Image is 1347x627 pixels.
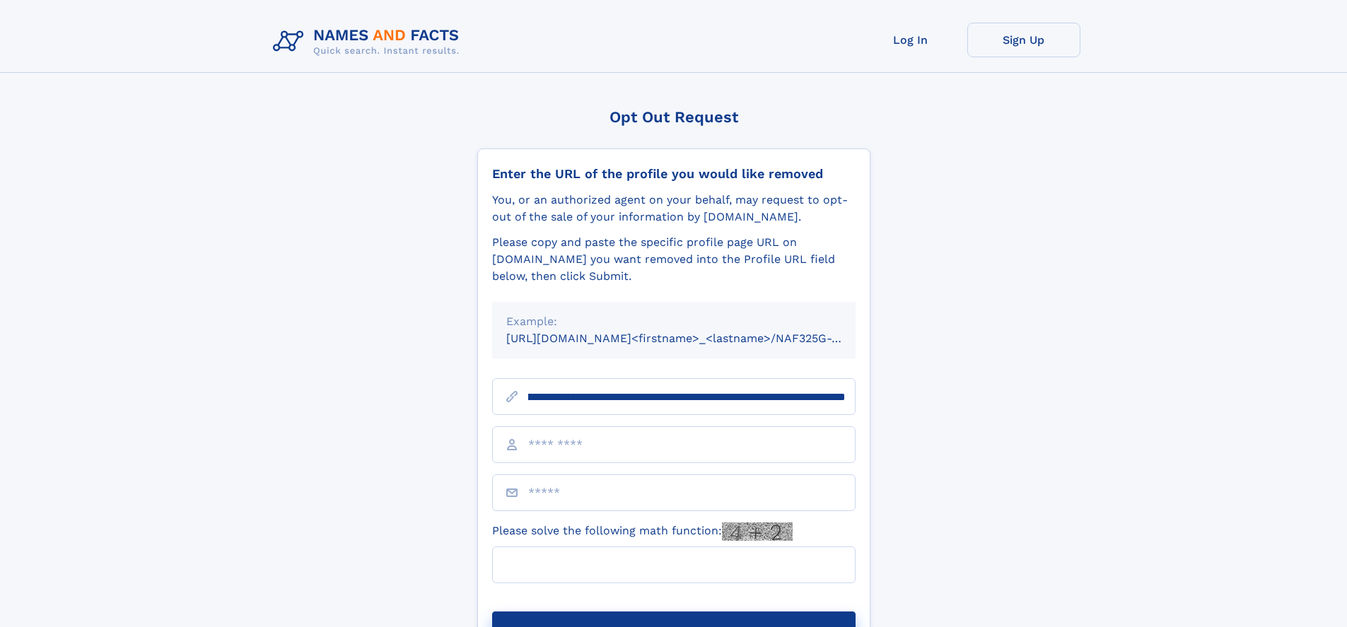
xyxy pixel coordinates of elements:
[477,108,870,126] div: Opt Out Request
[506,332,882,345] small: [URL][DOMAIN_NAME]<firstname>_<lastname>/NAF325G-xxxxxxxx
[492,234,856,285] div: Please copy and paste the specific profile page URL on [DOMAIN_NAME] you want removed into the Pr...
[967,23,1080,57] a: Sign Up
[492,192,856,225] div: You, or an authorized agent on your behalf, may request to opt-out of the sale of your informatio...
[506,313,841,330] div: Example:
[492,166,856,182] div: Enter the URL of the profile you would like removed
[492,522,793,541] label: Please solve the following math function:
[267,23,471,61] img: Logo Names and Facts
[854,23,967,57] a: Log In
